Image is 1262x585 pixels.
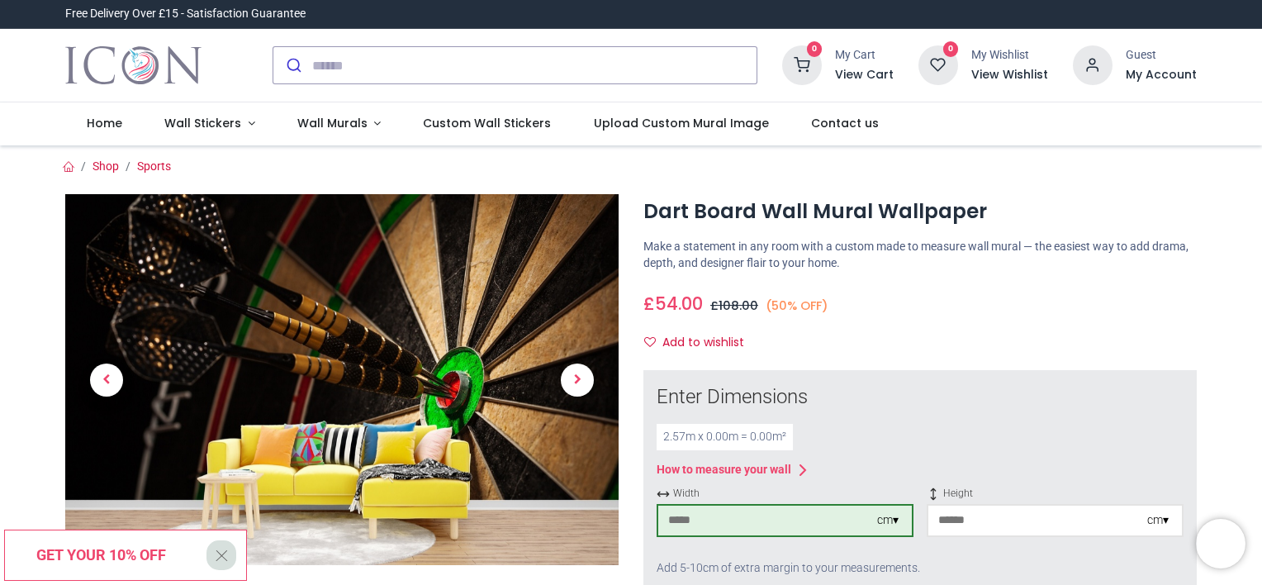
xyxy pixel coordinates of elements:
[536,250,619,509] a: Next
[273,47,312,83] button: Submit
[87,115,122,131] span: Home
[807,41,823,57] sup: 0
[164,115,241,131] span: Wall Stickers
[93,159,119,173] a: Shop
[918,58,958,71] a: 0
[835,67,894,83] a: View Cart
[65,250,148,509] a: Previous
[971,47,1048,64] div: My Wishlist
[811,115,879,131] span: Contact us
[943,41,959,57] sup: 0
[297,115,368,131] span: Wall Murals
[65,42,202,88] a: Logo of Icon Wall Stickers
[65,6,306,22] div: Free Delivery Over £15 - Satisfaction Guarantee
[643,292,703,316] span: £
[1196,519,1245,568] iframe: Brevo live chat
[90,364,123,397] span: Previous
[561,364,594,397] span: Next
[65,42,202,88] img: Icon Wall Stickers
[657,424,793,450] div: 2.57 m x 0.00 m = 0.00 m²
[276,102,402,145] a: Wall Murals
[655,292,703,316] span: 54.00
[719,297,758,314] span: 108.00
[657,462,791,478] div: How to measure your wall
[766,297,828,315] small: (50% OFF)
[657,383,1184,411] div: Enter Dimensions
[1126,47,1197,64] div: Guest
[971,67,1048,83] a: View Wishlist
[1126,67,1197,83] a: My Account
[657,487,913,501] span: Width
[137,159,171,173] a: Sports
[835,47,894,64] div: My Cart
[1147,512,1169,529] div: cm ▾
[710,297,758,314] span: £
[643,197,1197,226] h1: Dart Board Wall Mural Wallpaper
[594,115,769,131] span: Upload Custom Mural Image
[643,329,758,357] button: Add to wishlistAdd to wishlist
[65,194,619,565] img: Dart Board Wall Mural Wallpaper
[644,336,656,348] i: Add to wishlist
[927,487,1184,501] span: Height
[782,58,822,71] a: 0
[850,6,1197,22] iframe: Customer reviews powered by Trustpilot
[423,115,551,131] span: Custom Wall Stickers
[643,239,1197,271] p: Make a statement in any room with a custom made to measure wall mural — the easiest way to add dr...
[877,512,899,529] div: cm ▾
[143,102,276,145] a: Wall Stickers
